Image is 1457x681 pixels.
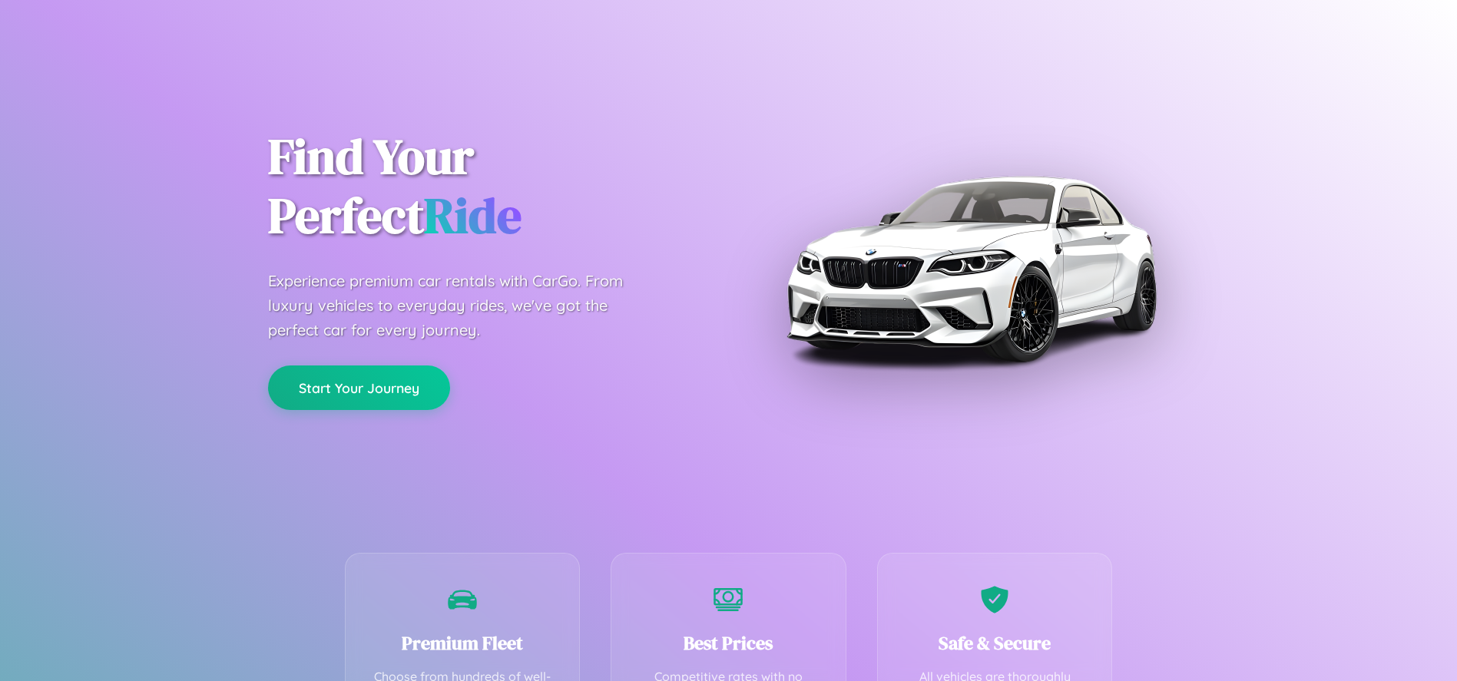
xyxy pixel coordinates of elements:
h3: Premium Fleet [369,630,557,656]
h3: Best Prices [634,630,823,656]
p: Experience premium car rentals with CarGo. From luxury vehicles to everyday rides, we've got the ... [268,269,652,342]
h3: Safe & Secure [901,630,1089,656]
h1: Find Your Perfect [268,127,706,246]
img: Premium BMW car rental vehicle [779,77,1163,461]
button: Start Your Journey [268,365,450,410]
span: Ride [424,182,522,249]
